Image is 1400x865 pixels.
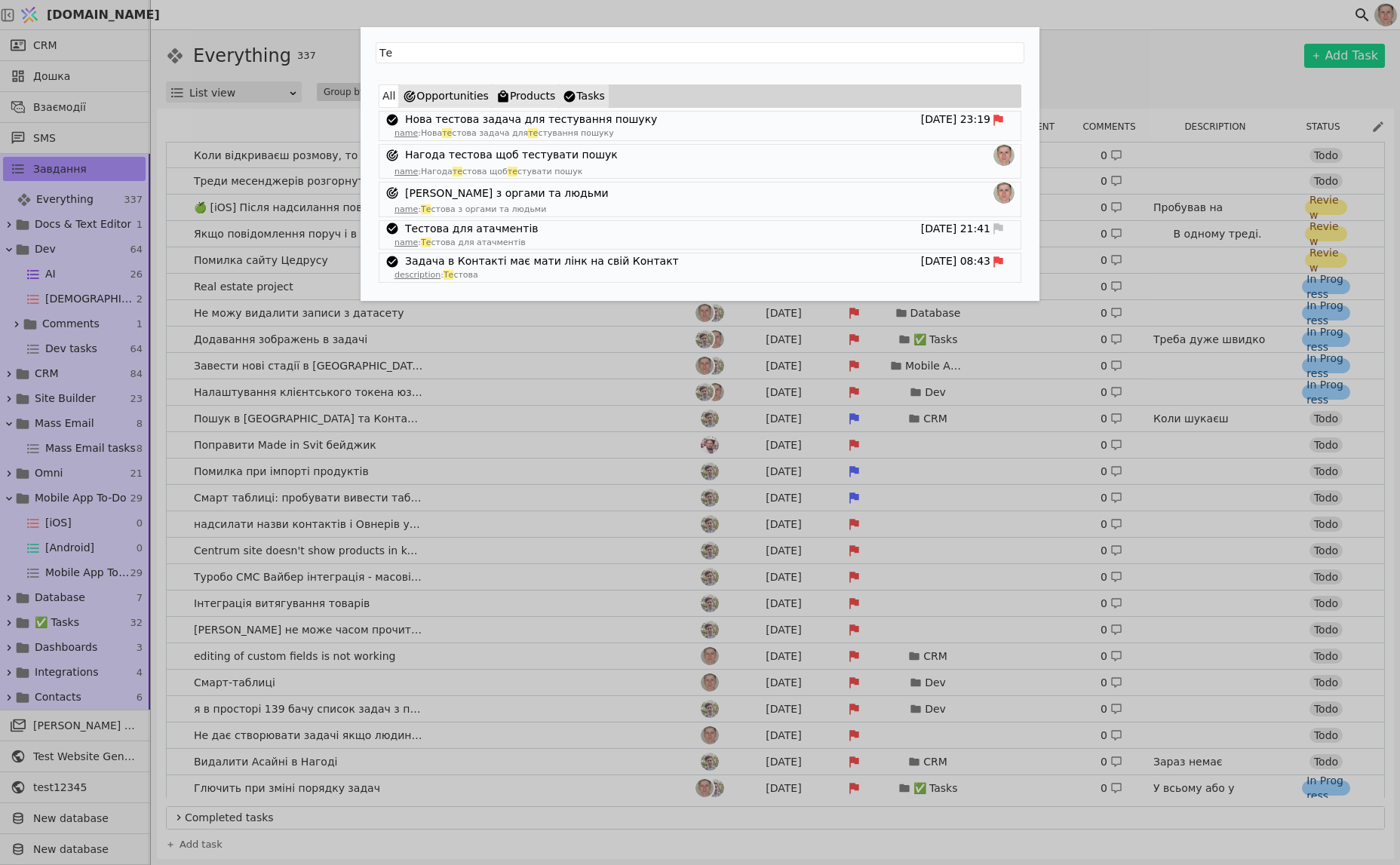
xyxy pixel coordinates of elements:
button: Tasks [559,84,609,108]
span: стова [453,270,477,280]
button: Opportunities [399,84,493,108]
input: Пошук [376,42,1024,63]
span: стувати пошук [517,167,582,176]
u: name [395,204,418,214]
span: стування пошуку [538,128,613,138]
span: стова для атачментів [431,238,525,247]
img: Ро [993,145,1015,166]
a: [PERSON_NAME] з оргами та людьми [405,186,609,201]
span: Те [421,204,431,214]
a: Нова тестова задача для тестування пошуку [405,112,657,127]
span: Те [444,270,454,280]
u: name [395,167,418,176]
span: [DATE] 21:41 [921,221,990,237]
p: : [379,166,1021,179]
a: Тестова для атачментів [405,221,539,237]
p: : [379,237,1021,250]
span: [DATE] 23:19 [921,112,990,127]
u: name [395,238,418,247]
span: Нагода [421,167,453,176]
span: те [508,167,517,176]
p: : [379,204,1021,216]
img: Ро [993,183,1015,204]
span: те [528,128,538,138]
p: : [379,127,1021,140]
u: name [395,128,418,138]
span: те [442,128,452,138]
span: стова задача для [452,128,528,138]
span: Нова [421,128,442,138]
div: Глобальний пошук [361,27,1039,301]
a: Нагода тестова щоб тестувати пошук [405,147,618,163]
span: те [453,167,462,176]
button: Products [493,84,559,108]
span: Те [421,238,431,247]
a: Задача в Контакті має мати лінк на свій Контакт [405,253,679,269]
span: [DATE] 08:43 [921,253,990,269]
span: стова щоб [462,167,508,176]
span: стова з оргами та людьми [431,204,546,214]
button: All [379,84,399,108]
p: : [379,269,1021,282]
u: description [395,270,441,280]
